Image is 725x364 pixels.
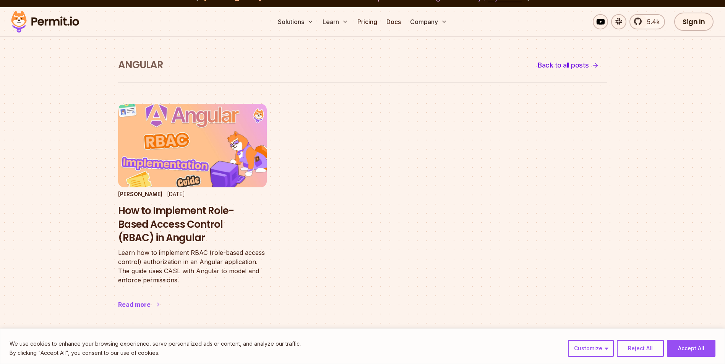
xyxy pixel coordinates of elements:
[642,17,660,26] span: 5.4k
[407,14,450,29] button: Company
[629,14,665,29] a: 5.4k
[674,13,714,31] a: Sign In
[383,14,404,29] a: Docs
[354,14,380,29] a: Pricing
[110,100,274,192] img: How to Implement Role-Based Access Control (RBAC) in Angular
[10,348,301,358] p: By clicking "Accept All", you consent to our use of cookies.
[320,14,351,29] button: Learn
[10,339,301,348] p: We use cookies to enhance your browsing experience, serve personalized ads or content, and analyz...
[118,190,162,198] p: [PERSON_NAME]
[118,104,267,324] a: How to Implement Role-Based Access Control (RBAC) in Angular[PERSON_NAME][DATE]How to Implement R...
[529,56,607,74] a: Back to all posts
[568,340,614,357] button: Customize
[167,191,185,197] time: [DATE]
[118,300,151,309] div: Read more
[8,9,83,35] img: Permit logo
[118,204,267,245] h3: How to Implement Role-Based Access Control (RBAC) in Angular
[667,340,715,357] button: Accept All
[617,340,664,357] button: Reject All
[538,60,589,71] span: Back to all posts
[275,14,316,29] button: Solutions
[118,58,163,72] h1: Angular
[118,248,267,285] p: Learn how to implement RBAC (role-based access control) authorization in an Angular application. ...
